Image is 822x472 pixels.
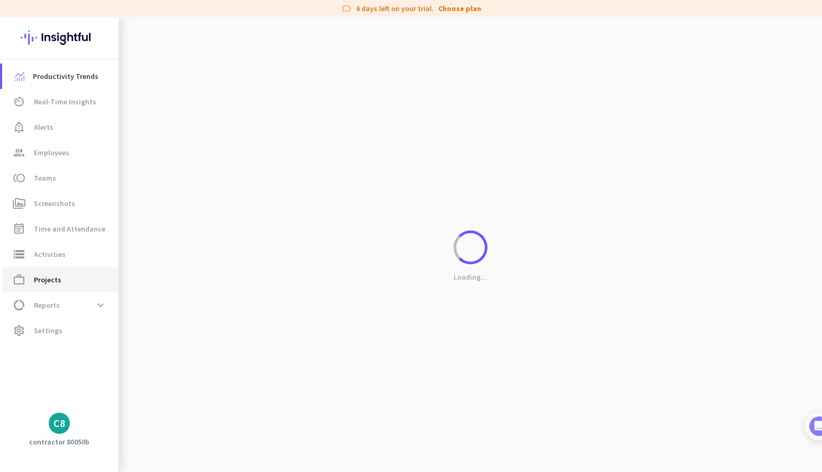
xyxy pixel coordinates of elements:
[13,248,25,261] i: storage
[34,324,62,337] span: Settings
[13,95,25,108] i: av_timer
[13,197,25,210] i: perm_media
[2,64,119,89] a: menu-itemProductivity Trends
[438,3,481,14] a: Choose plan
[34,299,60,311] span: Reports
[13,299,25,311] i: data_usage
[2,114,119,140] a: notification_importantAlerts
[34,273,61,286] span: Projects
[13,172,25,184] i: toll
[13,222,25,235] i: event_note
[2,318,119,343] a: settingsSettings
[33,70,98,83] span: Productivity Trends
[13,146,25,159] i: group
[91,296,110,315] button: expand_more
[2,267,119,292] a: work_outlineProjects
[2,89,119,114] a: av_timerReal-Time Insights
[34,197,75,210] span: Screenshots
[53,418,65,429] div: C8
[454,272,487,282] p: Loading...
[2,242,119,267] a: storageActivities
[13,273,25,286] i: work_outline
[341,3,352,14] i: label
[34,172,56,184] span: Teams
[34,146,69,159] span: Employees
[13,121,25,133] i: notification_important
[13,324,25,337] i: settings
[34,222,105,235] span: Time and Attendance
[34,248,66,261] span: Activities
[2,292,119,318] a: data_usageReportsexpand_more
[34,121,53,133] span: Alerts
[15,72,24,81] img: menu-item
[21,17,98,58] img: Insightful logo
[2,165,119,191] a: tollTeams
[2,216,119,242] a: event_noteTime and Attendance
[2,140,119,165] a: groupEmployees
[2,191,119,216] a: perm_mediaScreenshots
[34,95,96,108] span: Real-Time Insights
